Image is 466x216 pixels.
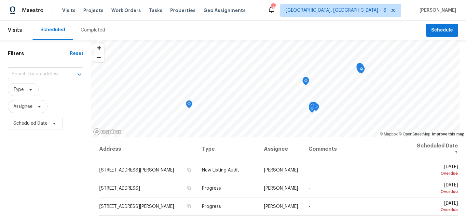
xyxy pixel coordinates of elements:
[8,50,70,57] h1: Filters
[186,203,192,209] button: Copy Address
[13,86,24,93] span: Type
[417,201,458,213] span: [DATE]
[264,186,298,191] span: [PERSON_NAME]
[303,77,309,87] div: Map marker
[202,204,221,209] span: Progress
[308,204,310,209] span: -
[264,168,298,172] span: [PERSON_NAME]
[380,132,398,136] a: Mapbox
[302,77,309,87] div: Map marker
[356,63,363,73] div: Map marker
[417,7,456,14] span: [PERSON_NAME]
[358,66,365,76] div: Map marker
[432,132,464,136] a: Improve this map
[22,7,44,14] span: Maestro
[111,7,141,14] span: Work Orders
[417,183,458,195] span: [DATE]
[309,102,316,112] div: Map marker
[356,64,363,74] div: Map marker
[203,7,246,14] span: Geo Assignments
[99,137,197,161] th: Address
[13,120,48,127] span: Scheduled Date
[271,4,275,10] div: 146
[417,165,458,177] span: [DATE]
[13,103,33,110] span: Assignee
[286,7,386,14] span: [GEOGRAPHIC_DATA], [GEOGRAPHIC_DATA] + 6
[313,103,319,113] div: Map marker
[197,137,259,161] th: Type
[309,105,315,115] div: Map marker
[8,69,65,79] input: Search for an address...
[99,168,174,172] span: [STREET_ADDRESS][PERSON_NAME]
[357,64,364,74] div: Map marker
[94,53,104,62] button: Zoom out
[91,40,459,137] canvas: Map
[81,27,105,33] div: Completed
[40,27,65,33] div: Scheduled
[259,137,303,161] th: Assignee
[358,65,364,75] div: Map marker
[99,204,174,209] span: [STREET_ADDRESS][PERSON_NAME]
[99,186,140,191] span: [STREET_ADDRESS]
[93,128,122,135] a: Mapbox homepage
[186,185,192,191] button: Copy Address
[303,77,309,87] div: Map marker
[94,43,104,53] button: Zoom in
[186,167,192,173] button: Copy Address
[357,63,363,73] div: Map marker
[264,204,298,209] span: [PERSON_NAME]
[70,50,83,57] div: Reset
[357,65,363,75] div: Map marker
[303,137,411,161] th: Comments
[309,103,315,113] div: Map marker
[186,100,192,110] div: Map marker
[310,102,317,112] div: Map marker
[426,24,458,37] button: Schedule
[417,188,458,195] div: Overdue
[75,70,84,79] button: Open
[411,137,458,161] th: Scheduled Date ↑
[62,7,75,14] span: Visits
[308,168,310,172] span: -
[399,132,430,136] a: OpenStreetMap
[149,8,162,13] span: Tasks
[308,186,310,191] span: -
[202,168,239,172] span: New Listing Audit
[83,7,103,14] span: Projects
[202,186,221,191] span: Progress
[417,207,458,213] div: Overdue
[8,23,22,37] span: Visits
[417,170,458,177] div: Overdue
[431,26,453,34] span: Schedule
[170,7,196,14] span: Properties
